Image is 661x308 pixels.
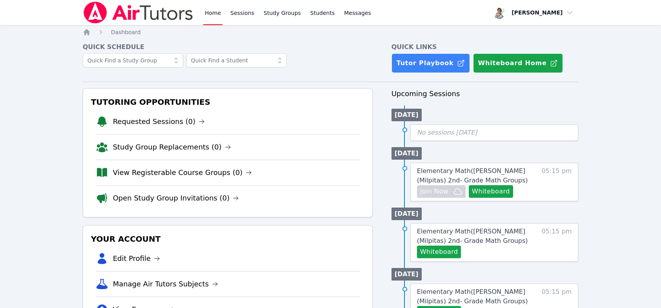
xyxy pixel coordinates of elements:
span: No sessions [DATE] [417,129,477,136]
h3: Upcoming Sessions [392,88,579,99]
span: 05:15 pm [541,166,572,198]
h4: Quick Schedule [83,42,373,52]
span: Join Now [420,187,448,196]
a: Requested Sessions (0) [113,116,205,127]
a: Elementary Math([PERSON_NAME] (Milpitas) 2nd- Grade Math Groups) [417,166,533,185]
a: Elementary Math([PERSON_NAME] (Milpitas) 2nd- Grade Math Groups) [417,287,533,306]
a: Dashboard [111,28,141,36]
a: Elementary Math([PERSON_NAME] (Milpitas) 2nd- Grade Math Groups) [417,227,533,246]
li: [DATE] [392,268,422,281]
a: Tutor Playbook [392,53,470,73]
h3: Your Account [89,232,366,246]
input: Quick Find a Study Group [83,53,183,67]
li: [DATE] [392,109,422,121]
span: Elementary Math ( [PERSON_NAME] (Milpitas) 2nd- Grade Math Groups ) [417,228,528,244]
button: Whiteboard Home [473,53,563,73]
span: Elementary Math ( [PERSON_NAME] (Milpitas) 2nd- Grade Math Groups ) [417,167,528,184]
a: Open Study Group Invitations (0) [113,193,239,204]
button: Whiteboard [417,246,461,258]
button: Whiteboard [469,185,513,198]
img: Air Tutors [83,2,194,24]
span: Messages [344,9,371,17]
a: View Registerable Course Groups (0) [113,167,252,178]
button: Join Now [417,185,466,198]
li: [DATE] [392,147,422,160]
a: Manage Air Tutors Subjects [113,279,219,290]
span: Dashboard [111,29,141,35]
h4: Quick Links [392,42,579,52]
span: Elementary Math ( [PERSON_NAME] (Milpitas) 2nd- Grade Math Groups ) [417,288,528,305]
h3: Tutoring Opportunities [89,95,366,109]
nav: Breadcrumb [83,28,579,36]
span: 05:15 pm [541,227,572,258]
input: Quick Find a Student [186,53,287,67]
a: Edit Profile [113,253,160,264]
li: [DATE] [392,208,422,220]
a: Study Group Replacements (0) [113,142,231,153]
